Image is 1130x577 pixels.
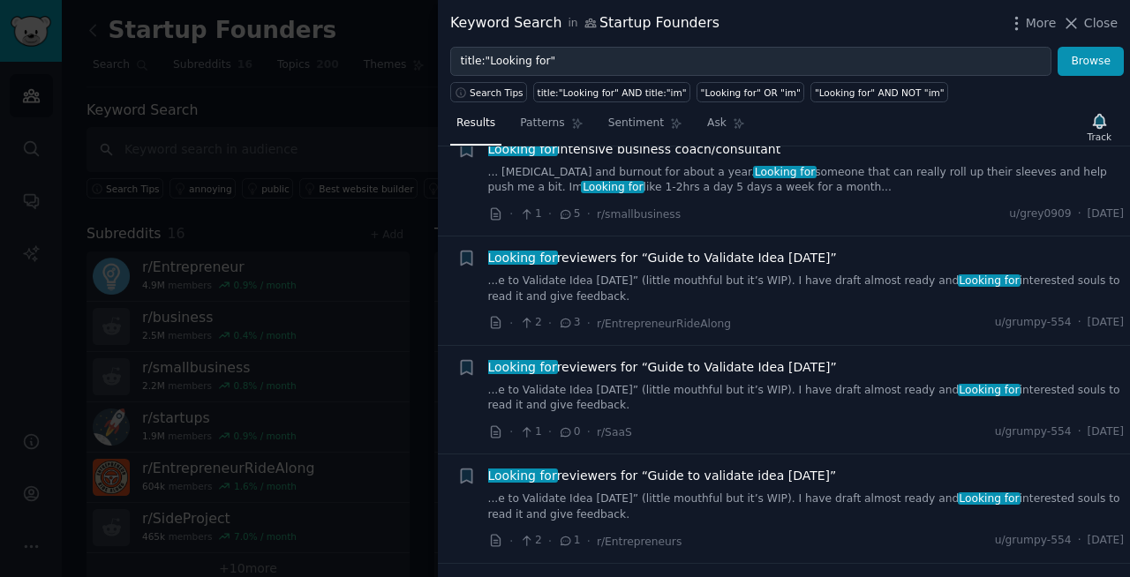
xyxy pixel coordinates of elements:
[1088,533,1124,549] span: [DATE]
[597,208,681,221] span: r/smallbusiness
[520,116,564,131] span: Patterns
[450,47,1051,77] input: Try a keyword related to your business
[1088,424,1124,440] span: [DATE]
[958,274,1021,287] span: Looking for
[450,12,719,34] div: Keyword Search Startup Founders
[488,249,837,267] span: reviewers for “Guide to Validate Idea [DATE]”
[450,82,527,102] button: Search Tips
[597,536,682,548] span: r/Entrepreneurs
[1088,131,1111,143] div: Track
[707,116,727,131] span: Ask
[568,16,577,32] span: in
[995,424,1072,440] span: u/grumpy-554
[488,467,837,485] span: reviewers for “Guide to validate idea [DATE]”
[548,314,552,333] span: ·
[587,423,591,441] span: ·
[1078,315,1081,331] span: ·
[1084,14,1118,33] span: Close
[597,426,632,438] span: r/SaaS
[519,424,541,440] span: 1
[548,532,552,551] span: ·
[486,468,559,483] span: Looking for
[488,383,1125,414] a: ...e to Validate Idea [DATE]” (little mouthful but it’s WIP). I have draft almost ready andLookin...
[587,532,591,551] span: ·
[488,165,1125,196] a: ... [MEDICAL_DATA] and burnout for about a year.Looking forsomeone that can really roll up their ...
[519,533,541,549] span: 2
[488,358,837,377] a: Looking forreviewers for “Guide to Validate Idea [DATE]”
[1081,109,1118,146] button: Track
[548,423,552,441] span: ·
[488,140,781,159] a: Looking forintensive business coach/consultant
[533,82,690,102] a: title:"Looking for" AND title:"im"
[488,358,837,377] span: reviewers for “Guide to Validate Idea [DATE]”
[558,206,580,222] span: 5
[1088,206,1124,222] span: [DATE]
[701,109,751,146] a: Ask
[815,86,945,99] div: "Looking for" AND NOT "im"
[1007,14,1057,33] button: More
[1009,206,1071,222] span: u/grey0909
[1088,315,1124,331] span: [DATE]
[958,492,1021,505] span: Looking for
[538,86,687,99] div: title:"Looking for" AND title:"im"
[509,532,513,551] span: ·
[488,274,1125,304] a: ...e to Validate Idea [DATE]” (little mouthful but it’s WIP). I have draft almost ready andLookin...
[488,249,837,267] a: Looking forreviewers for “Guide to Validate Idea [DATE]”
[558,315,580,331] span: 3
[587,314,591,333] span: ·
[581,181,644,193] span: Looking for
[608,116,664,131] span: Sentiment
[1078,206,1081,222] span: ·
[602,109,689,146] a: Sentiment
[558,424,580,440] span: 0
[486,142,559,156] span: Looking for
[509,205,513,223] span: ·
[486,251,559,265] span: Looking for
[488,140,781,159] span: intensive business coach/consultant
[958,384,1021,396] span: Looking for
[488,491,1125,522] a: ...e to Validate Idea [DATE]” (little mouthful but it’s WIP). I have draft almost ready andLookin...
[597,318,731,330] span: r/EntrepreneurRideAlong
[697,82,804,102] a: "Looking for" OR "im"
[1058,47,1124,77] button: Browse
[810,82,948,102] a: "Looking for" AND NOT "im"
[1062,14,1118,33] button: Close
[995,315,1072,331] span: u/grumpy-554
[995,533,1072,549] span: u/grumpy-554
[587,205,591,223] span: ·
[548,205,552,223] span: ·
[509,423,513,441] span: ·
[488,467,837,485] a: Looking forreviewers for “Guide to validate idea [DATE]”
[519,206,541,222] span: 1
[450,109,501,146] a: Results
[486,360,559,374] span: Looking for
[509,314,513,333] span: ·
[470,86,524,99] span: Search Tips
[514,109,589,146] a: Patterns
[1078,533,1081,549] span: ·
[701,86,801,99] div: "Looking for" OR "im"
[1078,424,1081,440] span: ·
[519,315,541,331] span: 2
[456,116,495,131] span: Results
[1026,14,1057,33] span: More
[753,166,817,178] span: Looking for
[558,533,580,549] span: 1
